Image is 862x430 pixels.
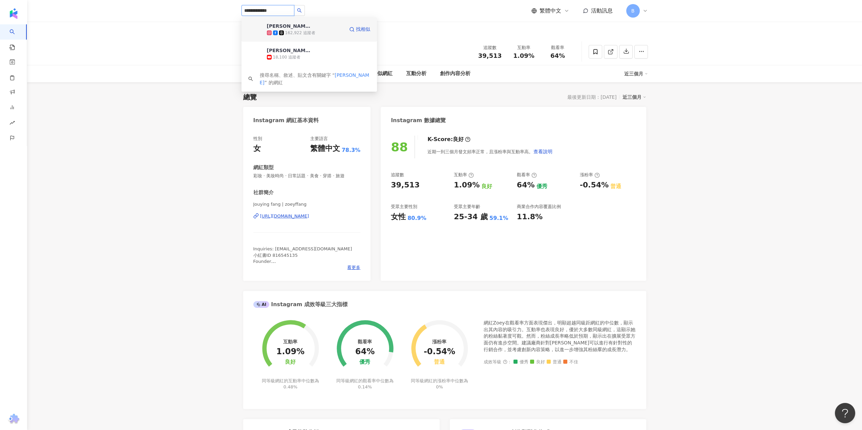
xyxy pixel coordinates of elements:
[372,70,393,78] div: 相似網紅
[547,360,562,365] span: 普通
[260,71,370,86] div: 搜尋名稱、敘述、貼文含有關鍵字 “ ” 的網紅
[540,7,561,15] span: 繁體中文
[283,384,297,389] span: 0.48%
[335,378,395,390] div: 同等級網紅的觀看率中位數為
[9,116,15,131] span: rise
[530,360,545,365] span: 良好
[580,180,609,190] div: -0.54%
[391,180,420,190] div: 39,513
[453,136,464,143] div: 良好
[253,143,261,154] div: 女
[624,68,648,79] div: 近三個月
[567,94,616,100] div: 最後更新日期：[DATE]
[513,52,534,59] span: 1.09%
[260,213,309,219] div: [URL][DOMAIN_NAME]
[454,180,480,190] div: 1.09%
[454,212,488,222] div: 25-34 歲
[533,149,552,154] span: 查看說明
[454,204,480,210] div: 受眾主要年齡
[489,214,508,222] div: 59.1%
[267,23,311,29] div: [PERSON_NAME].[PERSON_NAME]
[631,7,635,15] span: B
[391,212,406,222] div: 女性
[391,140,408,154] div: 88
[253,201,361,207] span: Jouying fang | zoeyffang
[391,117,446,124] div: Instagram 數據總覽
[310,136,328,142] div: 主要語言
[342,146,361,154] span: 78.3%
[347,265,360,271] span: 看更多
[478,52,502,59] span: 39,513
[297,8,302,13] span: search
[580,172,600,178] div: 漲粉率
[517,180,535,190] div: 64%
[511,44,537,51] div: 互動率
[484,320,636,353] div: 網紅Zoey在觀看率方面表現傑出，明顯超越同級距網紅的中位數，顯示出其內容的吸引力。互動率也表現良好，優於大多數同級網紅，這顯示她的粉絲黏著度可觀。然而，粉絲成長率略低於預期，顯示出在擴展受眾方...
[253,301,348,308] div: Instagram 成效等級三大指標
[358,339,372,344] div: 觀看率
[253,189,274,196] div: 社群簡介
[391,172,404,178] div: 追蹤數
[481,183,492,190] div: 良好
[276,347,304,357] div: 1.09%
[248,76,253,81] span: search
[8,8,19,19] img: logo icon
[436,384,443,389] span: 0%
[513,360,528,365] span: 優秀
[261,378,320,390] div: 同等級網紅的互動率中位數為
[550,52,565,59] span: 64%
[253,136,262,142] div: 性別
[427,145,553,158] div: 近期一到三個月發文頻率正常，且漲粉率與互動率高。
[484,360,636,365] div: 成效等級 ：
[285,359,296,365] div: 良好
[545,44,571,51] div: 觀看率
[434,359,445,365] div: 普通
[537,183,547,190] div: 優秀
[477,44,503,51] div: 追蹤數
[517,172,537,178] div: 觀看率
[285,30,315,36] div: 162,922 追蹤者
[424,347,455,357] div: -0.54%
[835,403,855,423] iframe: Help Scout Beacon - Open
[356,26,370,33] span: 找相似
[427,136,470,143] div: K-Score :
[355,347,375,357] div: 64%
[563,360,578,365] span: 不佳
[407,214,426,222] div: 80.9%
[253,117,319,124] div: Instagram 網紅基本資料
[243,92,257,102] div: 總覽
[273,54,301,60] div: 18,100 追蹤者
[253,164,274,171] div: 網紅類型
[533,145,553,158] button: 查看說明
[7,414,20,425] img: chrome extension
[517,204,561,210] div: 商業合作內容覆蓋比例
[440,70,470,78] div: 創作內容分析
[248,23,262,36] img: KOL Avatar
[359,359,370,365] div: 優秀
[283,339,297,344] div: 互動率
[253,301,270,308] div: AI
[623,93,646,101] div: 近三個月
[267,47,311,54] div: [PERSON_NAME]
[349,23,370,36] a: 找相似
[310,143,340,154] div: 繁體中文
[454,172,474,178] div: 互動率
[517,212,543,222] div: 11.8%
[432,339,446,344] div: 漲粉率
[253,246,352,288] span: Inquiries: [EMAIL_ADDRESS][DOMAIN_NAME] 小紅書ID 816545135 Founder @emeskincare_official 全天然新科技保養品牌 ...
[406,70,426,78] div: 互動分析
[391,204,417,210] div: 受眾主要性別
[248,47,262,61] img: KOL Avatar
[253,213,361,219] a: [URL][DOMAIN_NAME]
[9,24,23,51] a: search
[610,183,621,190] div: 普通
[253,173,361,179] span: 彩妝 · 美妝時尚 · 日常話題 · 美食 · 穿搭 · 旅遊
[591,7,613,14] span: 活動訊息
[358,384,372,389] span: 0.14%
[410,378,469,390] div: 同等級網紅的漲粉率中位數為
